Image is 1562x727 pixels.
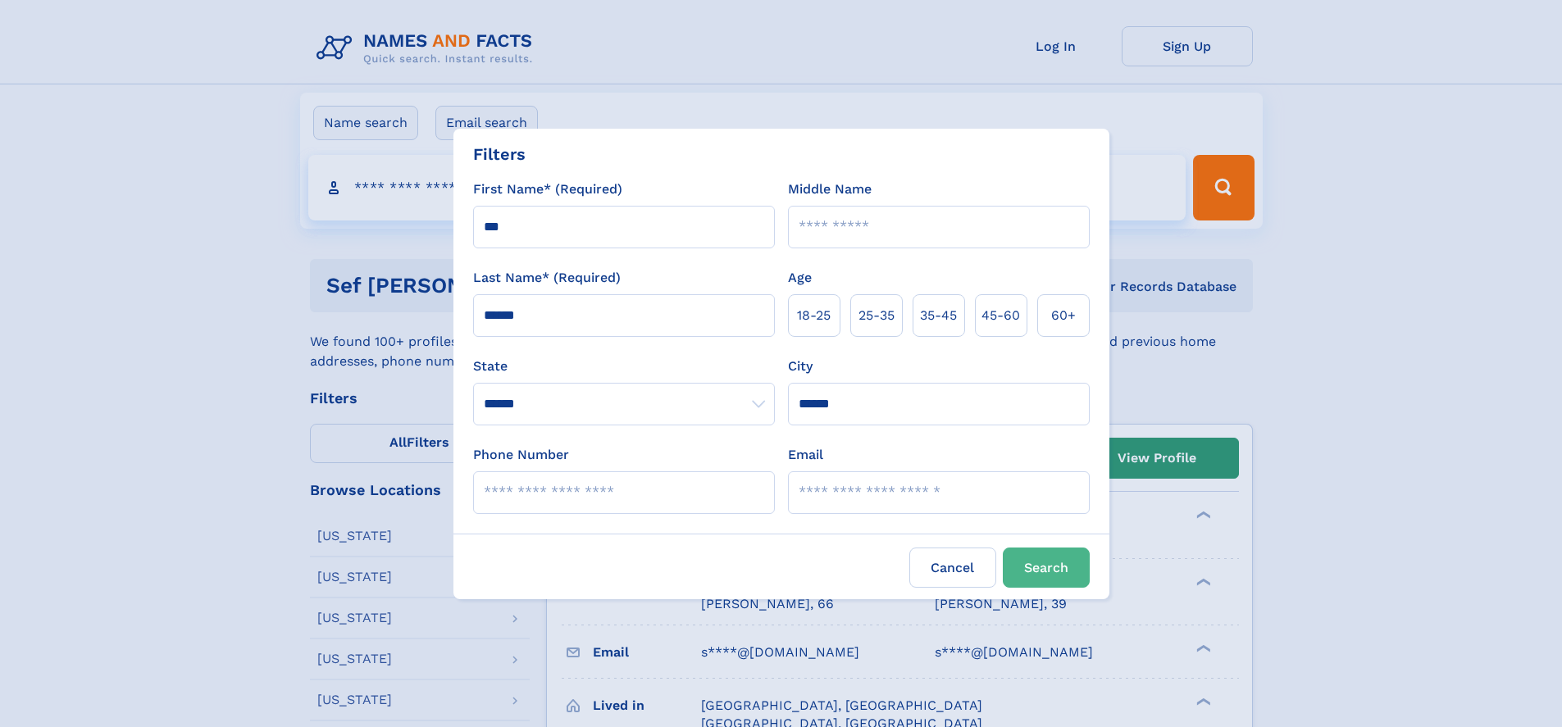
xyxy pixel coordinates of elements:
span: 45‑60 [981,306,1020,325]
label: Last Name* (Required) [473,268,621,288]
label: Cancel [909,548,996,588]
label: City [788,357,813,376]
span: 25‑35 [858,306,895,325]
span: 18‑25 [797,306,831,325]
div: Filters [473,142,526,166]
label: Email [788,445,823,465]
label: Age [788,268,812,288]
label: Phone Number [473,445,569,465]
span: 60+ [1051,306,1076,325]
label: Middle Name [788,179,872,199]
button: Search [1003,548,1090,588]
span: 35‑45 [920,306,957,325]
label: First Name* (Required) [473,179,622,199]
label: State [473,357,775,376]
